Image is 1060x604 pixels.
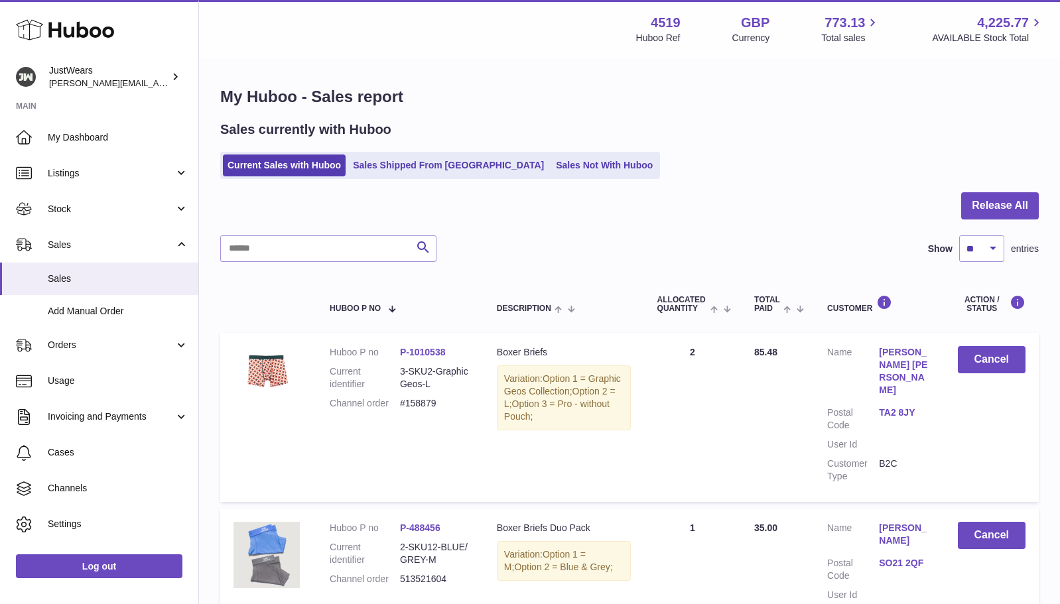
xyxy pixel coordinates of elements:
span: [PERSON_NAME][EMAIL_ADDRESS][DOMAIN_NAME] [49,78,266,88]
dt: Channel order [330,397,400,410]
dt: User Id [827,438,879,451]
dd: 3-SKU2-Graphic Geos-L [400,365,470,391]
span: Invoicing and Payments [48,410,174,423]
strong: GBP [741,14,769,32]
h2: Sales currently with Huboo [220,121,391,139]
span: 85.48 [754,347,777,357]
dt: Channel order [330,573,400,585]
span: ALLOCATED Quantity [657,296,707,313]
span: My Dashboard [48,131,188,144]
button: Cancel [958,346,1026,373]
div: Huboo Ref [636,32,681,44]
label: Show [928,243,953,255]
a: [PERSON_NAME] [PERSON_NAME] [879,346,931,396]
dd: 513521604 [400,573,470,585]
span: Option 2 = Blue & Grey; [514,562,612,572]
div: Customer [827,295,931,313]
span: Option 1 = M; [504,549,586,572]
dt: Postal Code [827,557,879,582]
div: Action / Status [958,295,1026,313]
dt: User Id [827,589,879,601]
div: JustWears [49,64,168,90]
span: Option 1 = Graphic Geos Collection; [504,373,621,396]
dt: Name [827,346,879,400]
span: Cases [48,446,188,459]
span: Huboo P no [330,304,381,313]
h1: My Huboo - Sales report [220,86,1039,107]
span: Total sales [821,32,880,44]
img: 45191726759854.JPG [233,346,300,391]
span: Usage [48,375,188,387]
a: 4,225.77 AVAILABLE Stock Total [932,14,1044,44]
div: Currency [732,32,770,44]
span: Stock [48,203,174,215]
dt: Huboo P no [330,346,400,359]
span: Option 3 = Pro - without Pouch; [504,398,610,422]
div: Variation: [497,365,631,430]
dt: Customer Type [827,457,879,483]
dt: Name [827,522,879,550]
td: 2 [644,333,741,502]
button: Cancel [958,522,1026,549]
a: Sales Not With Huboo [551,154,657,176]
span: 35.00 [754,522,777,533]
a: Current Sales with Huboo [223,154,346,176]
img: 45191661907806.jpg [233,522,300,588]
a: [PERSON_NAME] [879,522,931,547]
span: Total paid [754,296,780,313]
strong: 4519 [651,14,681,32]
span: Channels [48,482,188,495]
a: 773.13 Total sales [821,14,880,44]
span: Sales [48,272,188,285]
a: P-488456 [400,522,440,533]
span: Orders [48,339,174,351]
span: 773.13 [825,14,865,32]
dd: 2-SKU12-BLUE/GREY-M [400,541,470,566]
dd: #158879 [400,397,470,410]
a: P-1010538 [400,347,446,357]
div: Boxer Briefs Duo Pack [497,522,631,534]
a: Log out [16,554,182,578]
span: Add Manual Order [48,305,188,318]
span: Description [497,304,551,313]
a: TA2 8JY [879,406,931,419]
span: entries [1011,243,1039,255]
span: Listings [48,167,174,180]
span: Settings [48,518,188,530]
span: AVAILABLE Stock Total [932,32,1044,44]
dt: Current identifier [330,365,400,391]
a: Sales Shipped From [GEOGRAPHIC_DATA] [348,154,549,176]
dt: Current identifier [330,541,400,566]
dt: Postal Code [827,406,879,432]
span: Sales [48,239,174,251]
span: 4,225.77 [977,14,1029,32]
dd: B2C [879,457,931,483]
dt: Huboo P no [330,522,400,534]
div: Boxer Briefs [497,346,631,359]
img: josh@just-wears.com [16,67,36,87]
button: Release All [961,192,1039,219]
a: SO21 2QF [879,557,931,570]
div: Variation: [497,541,631,581]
